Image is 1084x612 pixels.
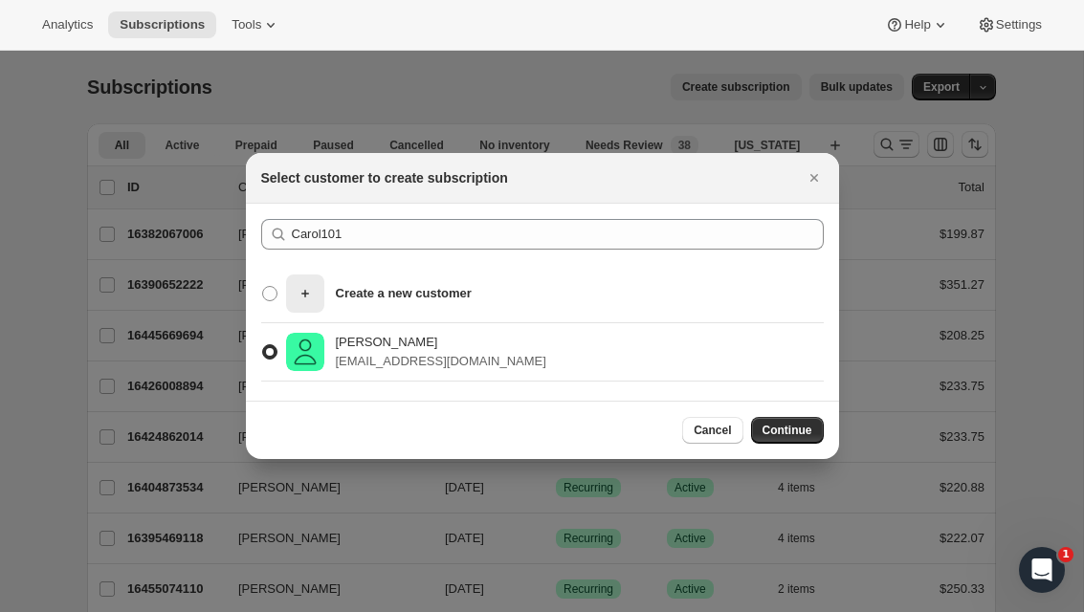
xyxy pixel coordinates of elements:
[751,417,824,444] button: Continue
[108,11,216,38] button: Subscriptions
[874,11,961,38] button: Help
[292,219,824,250] input: Search
[31,11,104,38] button: Analytics
[336,284,472,303] p: Create a new customer
[232,17,261,33] span: Tools
[220,11,292,38] button: Tools
[694,423,731,438] span: Cancel
[336,333,546,352] p: [PERSON_NAME]
[1019,547,1065,593] iframe: Intercom live chat
[120,17,205,33] span: Subscriptions
[42,17,93,33] span: Analytics
[763,423,812,438] span: Continue
[965,11,1053,38] button: Settings
[904,17,930,33] span: Help
[336,352,546,371] p: [EMAIL_ADDRESS][DOMAIN_NAME]
[996,17,1042,33] span: Settings
[1058,547,1073,562] span: 1
[261,168,508,187] h2: Select customer to create subscription
[801,164,828,191] button: Close
[682,417,742,444] button: Cancel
